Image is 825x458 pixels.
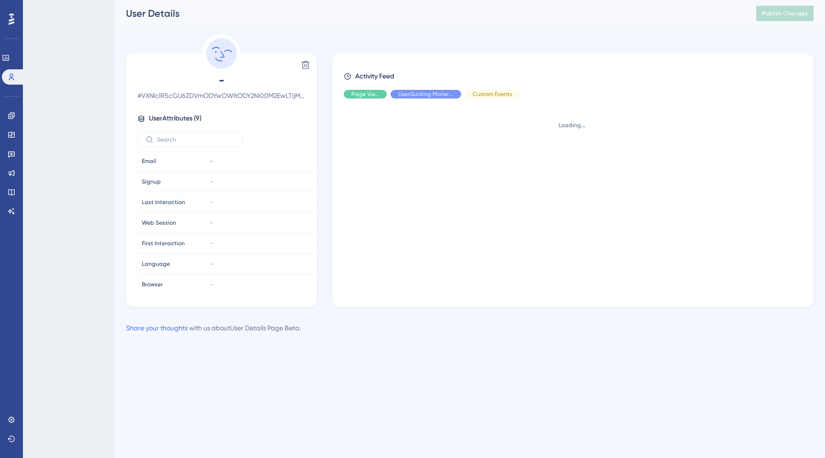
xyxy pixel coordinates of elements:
span: Language [142,260,170,268]
span: Custom Events [473,90,512,98]
a: Share your thoughts [126,324,188,332]
span: Web Session [142,219,176,227]
span: - [210,260,213,268]
span: - [210,157,213,165]
span: - [210,281,213,288]
input: Search [157,136,234,143]
span: Signup [142,178,161,185]
span: - [137,73,306,88]
div: with us about User Details Page Beta . [126,322,301,334]
span: Browser [142,281,163,288]
span: # VXNlclR5cGU6ZDVmODYwOWItODY2Ni00M2EwLTljMDItNDNhMDZiZjU2Nzc3 [137,90,306,101]
div: Loading... [344,121,800,129]
span: Page View [351,90,379,98]
span: - [210,198,213,206]
span: Last Interaction [142,198,185,206]
span: Activity Feed [355,71,394,82]
button: Publish Changes [756,6,814,21]
span: UserGuiding Material [398,90,454,98]
span: - [210,219,213,227]
span: Publish Changes [762,10,808,17]
span: First Interaction [142,240,185,247]
span: - [210,178,213,185]
span: - [210,240,213,247]
span: User Attributes ( 9 ) [149,113,201,124]
div: User Details [126,7,732,20]
span: Email [142,157,156,165]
